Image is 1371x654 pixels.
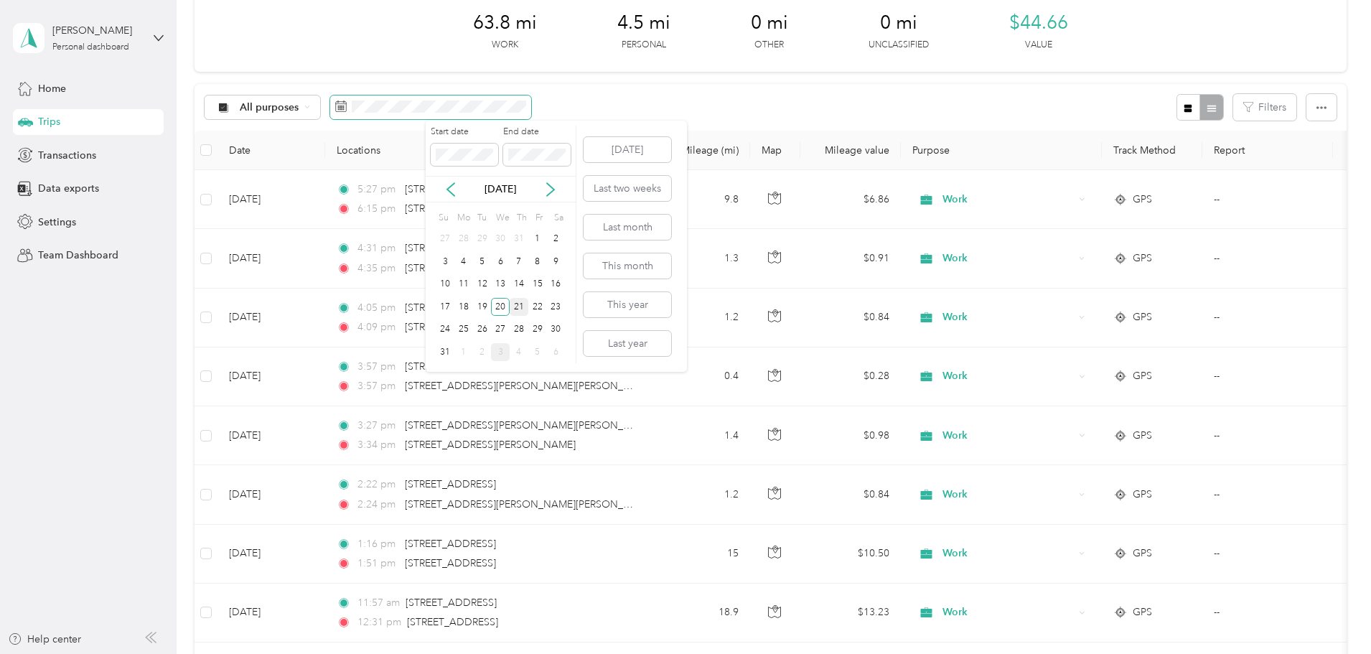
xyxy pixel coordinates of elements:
div: 3 [491,343,510,361]
div: 10 [436,276,454,294]
span: GPS [1133,604,1152,620]
div: 9 [547,253,566,271]
div: [PERSON_NAME] [52,23,142,38]
div: Sa [551,207,565,228]
td: -- [1202,465,1333,524]
span: [STREET_ADDRESS][PERSON_NAME] [405,202,576,215]
p: [DATE] [470,182,530,197]
td: $6.86 [800,170,901,229]
p: Personal [622,39,666,52]
th: Map [750,131,800,170]
td: [DATE] [217,584,325,643]
td: 15 [655,525,750,584]
td: -- [1202,229,1333,288]
div: 1 [454,343,473,361]
button: This month [584,253,671,279]
span: GPS [1133,487,1152,503]
span: Work [942,309,1074,325]
div: 29 [528,321,547,339]
td: [DATE] [217,465,325,524]
span: 4:05 pm [357,300,398,316]
div: 4 [454,253,473,271]
p: Other [754,39,784,52]
span: Work [942,604,1074,620]
span: 4:09 pm [357,319,398,335]
td: 18.9 [655,584,750,643]
td: -- [1202,525,1333,584]
div: 29 [473,230,492,248]
span: [STREET_ADDRESS] [405,183,496,195]
div: 28 [454,230,473,248]
button: [DATE] [584,137,671,162]
span: 5:27 pm [357,182,398,197]
td: [DATE] [217,525,325,584]
button: Help center [8,632,81,647]
div: Fr [533,207,547,228]
span: 0 mi [751,11,788,34]
div: 6 [547,343,566,361]
td: 1.2 [655,289,750,347]
div: 7 [510,253,528,271]
div: 25 [454,321,473,339]
span: [STREET_ADDRESS][PERSON_NAME][PERSON_NAME] [405,302,655,314]
td: -- [1202,289,1333,347]
td: 0.4 [655,347,750,406]
span: Trips [38,114,60,129]
span: GPS [1133,192,1152,207]
div: 18 [454,298,473,316]
div: 31 [436,343,454,361]
td: -- [1202,347,1333,406]
span: Work [942,487,1074,503]
span: 0 mi [880,11,917,34]
span: 2:22 pm [357,477,398,492]
div: 27 [436,230,454,248]
span: [STREET_ADDRESS][PERSON_NAME][PERSON_NAME] [405,242,655,254]
span: [STREET_ADDRESS][PERSON_NAME][PERSON_NAME] [405,321,655,333]
div: 21 [510,298,528,316]
p: Value [1025,39,1052,52]
span: [STREET_ADDRESS] [407,616,498,628]
th: Date [217,131,325,170]
button: This year [584,292,671,317]
span: [STREET_ADDRESS][PERSON_NAME] [405,360,576,373]
th: Report [1202,131,1333,170]
div: 30 [547,321,566,339]
span: Transactions [38,148,96,163]
span: Data exports [38,181,99,196]
td: [DATE] [217,229,325,288]
td: [DATE] [217,406,325,465]
div: 22 [528,298,547,316]
td: 1.4 [655,406,750,465]
div: 30 [491,230,510,248]
span: [STREET_ADDRESS] [405,538,496,550]
button: Filters [1233,94,1296,121]
div: Personal dashboard [52,43,129,52]
div: 28 [510,321,528,339]
span: Settings [38,215,76,230]
div: 20 [491,298,510,316]
span: Work [942,251,1074,266]
span: GPS [1133,428,1152,444]
label: End date [503,126,571,139]
span: 12:31 pm [357,615,401,630]
div: 8 [528,253,547,271]
span: GPS [1133,251,1152,266]
td: 1.3 [655,229,750,288]
td: 1.2 [655,465,750,524]
th: Track Method [1102,131,1202,170]
div: 19 [473,298,492,316]
th: Locations [325,131,655,170]
div: 16 [547,276,566,294]
div: We [493,207,510,228]
span: 11:57 am [357,595,400,611]
div: 2 [473,343,492,361]
span: [STREET_ADDRESS][PERSON_NAME] [405,262,576,274]
div: 11 [454,276,473,294]
div: 13 [491,276,510,294]
span: Work [942,368,1074,384]
span: Work [942,192,1074,207]
th: Mileage (mi) [655,131,750,170]
div: 5 [473,253,492,271]
span: GPS [1133,546,1152,561]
